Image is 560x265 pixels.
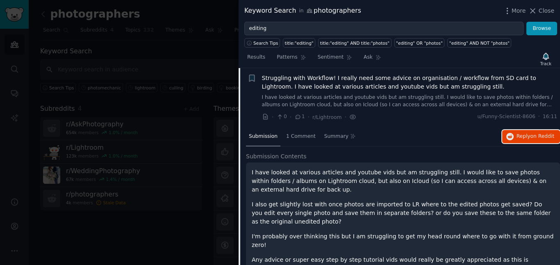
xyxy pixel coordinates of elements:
a: Ask [361,51,384,68]
span: r/Lightroom [312,114,341,120]
div: "editing" OR "photos" [396,40,443,46]
button: Search Tips [244,38,280,48]
a: Struggling with Workflow! I really need some advice on organisation / workflow from SD card to Li... [262,74,558,91]
span: 1 Comment [286,133,316,140]
a: I have looked at various articles and youtube vids but am struggling still. I would like to save ... [262,94,558,108]
span: Search Tips [253,40,278,46]
a: Sentiment [315,51,355,68]
span: on Reddit [530,133,554,139]
a: title:"editing" [283,38,315,48]
span: 1 [294,113,305,121]
span: Sentiment [318,54,344,61]
span: · [308,113,310,121]
div: Track [540,61,551,66]
span: · [272,113,273,121]
a: Patterns [274,51,309,68]
a: Results [244,51,268,68]
button: More [503,7,526,15]
button: Browse [526,22,557,36]
input: Try a keyword related to your business [244,22,524,36]
button: Track [537,50,554,68]
span: More [512,7,526,15]
p: I also get slightly lost with once photos are imported to LR where to the edited photos get saved... [252,200,554,226]
span: 16:11 [543,113,557,121]
span: Ask [364,54,373,61]
div: title:"editing" AND title:"photos" [320,40,389,46]
p: I'm probably over thinking this but I am struggling to get my head round where to go with it from... [252,232,554,249]
button: Close [528,7,554,15]
a: "editing" AND NOT "photos" [447,38,511,48]
span: Patterns [277,54,297,61]
div: "editing" AND NOT "photos" [449,40,510,46]
span: Summary [324,133,348,140]
span: Submission [249,133,278,140]
div: title:"editing" [285,40,314,46]
span: u/Funny-Scientist-8606 [478,113,535,121]
a: title:"editing" AND title:"photos" [318,38,391,48]
p: I have looked at various articles and youtube vids but am struggling still. I would like to save ... [252,168,554,194]
a: "editing" OR "photos" [394,38,445,48]
span: Reply [517,133,554,140]
span: Close [539,7,554,15]
span: in [299,7,303,15]
span: · [344,113,346,121]
span: Submission Contents [246,152,307,161]
button: Replyon Reddit [502,130,560,143]
span: · [538,113,540,121]
span: · [290,113,291,121]
span: Results [247,54,265,61]
div: Keyword Search photographers [244,6,361,16]
span: 0 [276,113,287,121]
